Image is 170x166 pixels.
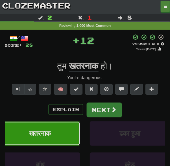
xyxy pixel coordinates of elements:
[12,84,25,95] button: Play sentence audio (ctl+space)
[88,14,92,21] span: 1
[80,35,94,46] span: 12
[130,84,143,95] button: Edit sentence (alt+d)
[25,42,33,48] span: 28
[69,61,99,72] u: खतरनाक
[5,43,22,47] span: Score:
[115,84,128,95] button: Discuss sentence (alt+u)
[131,42,165,46] div: Mastered
[136,47,156,51] small: Review: [DATE]
[39,84,51,95] button: Favorite sentence (alt+f)
[57,61,67,71] span: तुम
[78,15,84,20] span: :
[127,14,132,21] span: 8
[145,84,158,95] button: Add to collection (alt+a)
[29,130,51,137] span: खतरनाक
[38,15,44,20] span: :
[73,34,80,47] span: +
[54,84,67,95] button: 🧠
[119,130,140,137] span: ढका हुआ
[85,84,98,95] button: Reset to 0% Mastered (alt+r)
[133,42,140,46] span: 75 %
[70,84,82,95] button: Set this sentence to 100% Mastered (alt+m)
[87,103,122,117] button: Next
[5,74,165,81] div: You're dangerous.
[11,84,36,98] div: Text-to-speech controls
[5,34,33,42] div: /
[48,14,52,21] span: 2
[24,84,36,95] button: ½
[100,84,113,95] button: Ignore sentence (alt+i)
[48,104,83,115] button: Explain
[118,15,124,20] span: :
[101,61,113,71] span: हो।
[90,121,170,146] button: ढका हुआ
[76,24,111,27] strong: 1,000 Most Common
